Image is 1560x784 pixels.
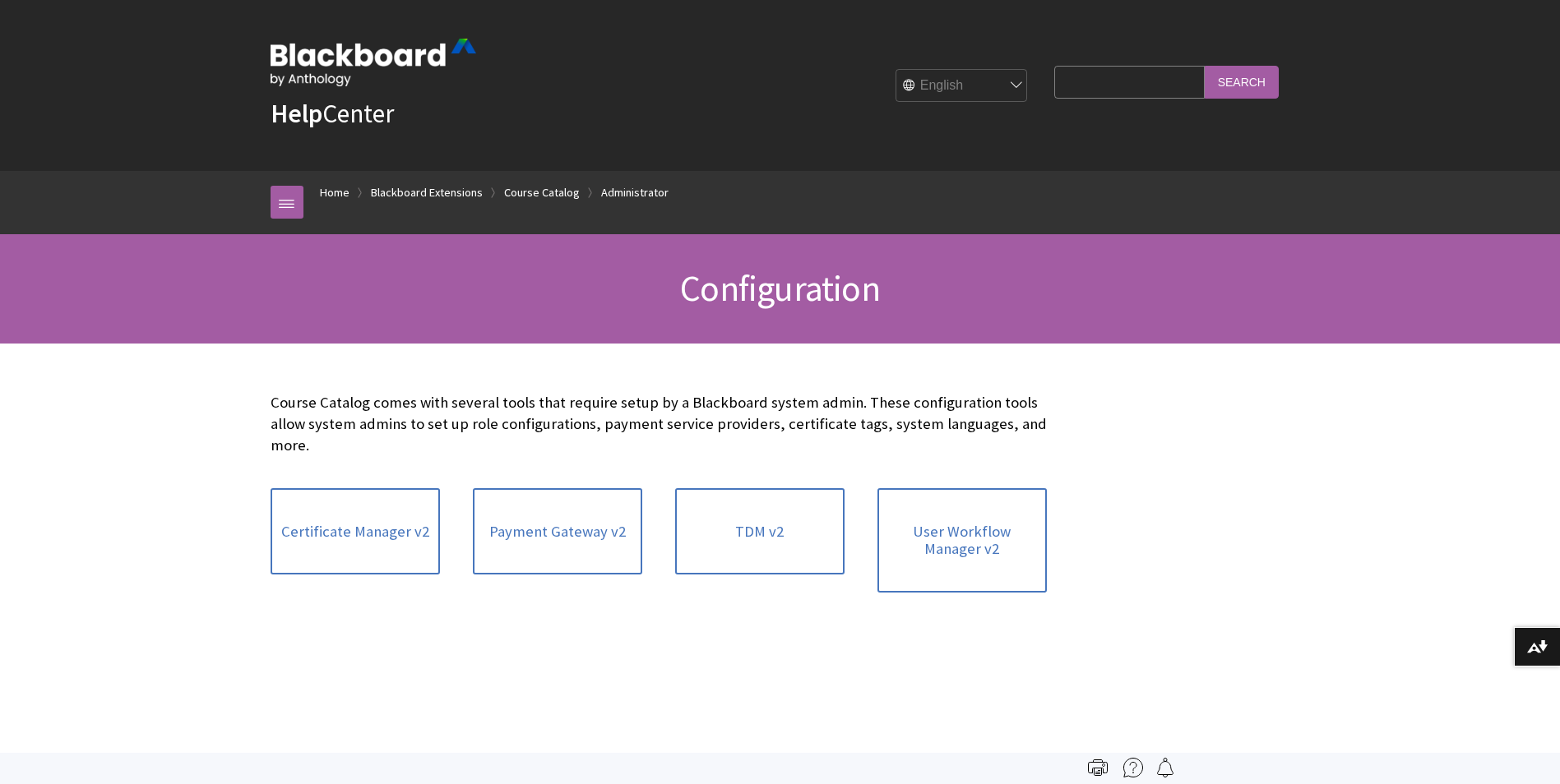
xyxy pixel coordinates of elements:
img: Blackboard by Anthology [271,39,476,86]
a: Certificate Manager v2 [271,488,440,575]
input: Search [1205,66,1279,98]
a: TDM v2 [675,488,845,575]
strong: Help [271,97,322,130]
a: Course Catalog [504,182,580,203]
img: Follow this page [1155,758,1175,777]
a: Payment Gateway v2 [473,488,642,575]
span: Configuration [680,265,880,311]
a: HelpCenter [271,97,394,130]
a: Administrator [601,182,669,203]
select: Site Language Selector [896,70,1028,103]
a: User Workflow Manager v2 [877,488,1047,593]
a: Blackboard Extensions [371,182,483,203]
img: More help [1123,758,1143,777]
p: Course Catalog comes with several tools that require setup by a Blackboard system admin. These co... [271,392,1047,457]
img: Print [1088,758,1108,777]
a: Home [320,182,349,203]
